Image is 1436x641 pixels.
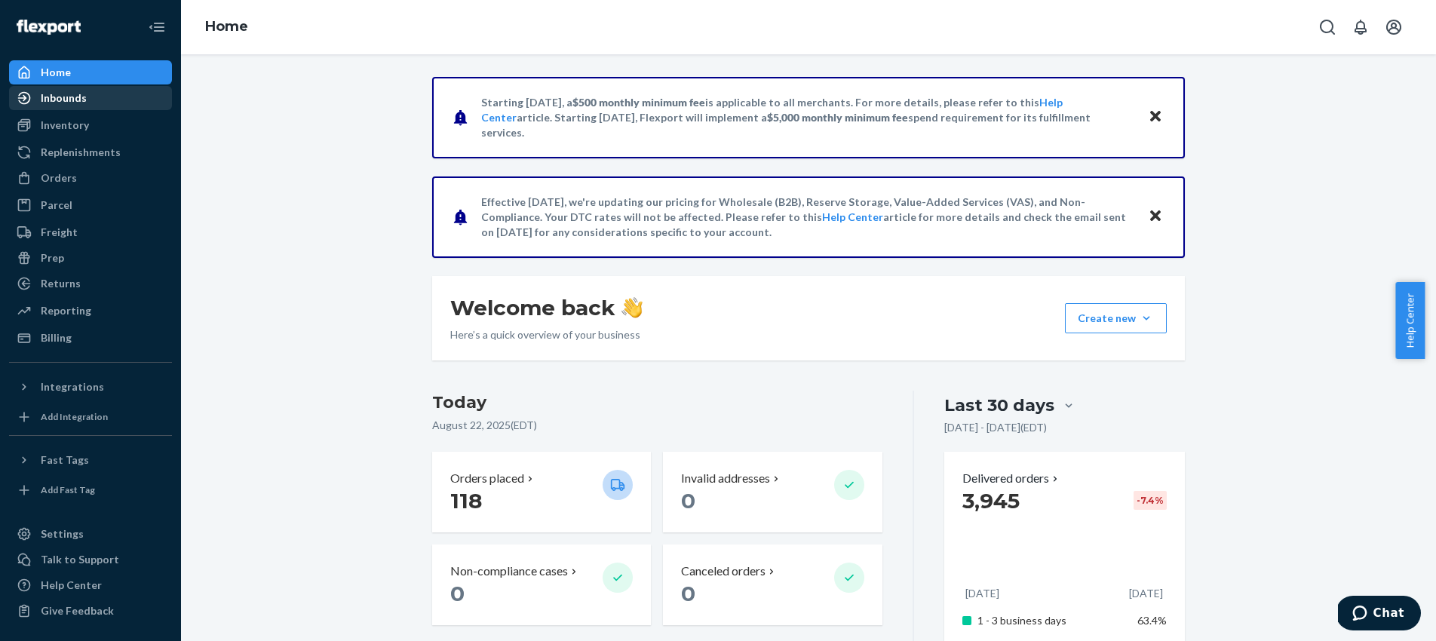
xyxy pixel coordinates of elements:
a: Help Center [822,210,883,223]
ol: breadcrumbs [193,5,260,49]
a: Freight [9,220,172,244]
a: Replenishments [9,140,172,164]
span: 0 [681,488,695,514]
span: 3,945 [962,488,1020,514]
button: Talk to Support [9,547,172,572]
p: Orders placed [450,470,524,487]
a: Returns [9,271,172,296]
button: Non-compliance cases 0 [432,544,651,625]
p: 1 - 3 business days [977,613,1126,628]
span: 63.4% [1137,614,1167,627]
button: Close [1146,206,1165,228]
button: Help Center [1395,282,1425,359]
p: Here’s a quick overview of your business [450,327,643,342]
button: Invalid addresses 0 [663,452,882,532]
a: Inventory [9,113,172,137]
div: Home [41,65,71,80]
div: Prep [41,250,64,265]
div: Freight [41,225,78,240]
span: 118 [450,488,482,514]
a: Orders [9,166,172,190]
button: Create new [1065,303,1167,333]
img: hand-wave emoji [621,297,643,318]
a: Settings [9,522,172,546]
div: Integrations [41,379,104,394]
a: Help Center [9,573,172,597]
span: $500 monthly minimum fee [572,96,705,109]
button: Open notifications [1345,12,1376,42]
img: Flexport logo [17,20,81,35]
a: Home [9,60,172,84]
p: Starting [DATE], a is applicable to all merchants. For more details, please refer to this article... [481,95,1134,140]
div: Inbounds [41,90,87,106]
div: Add Fast Tag [41,483,95,496]
div: Orders [41,170,77,186]
div: -7.4 % [1134,491,1167,510]
p: [DATE] [965,586,999,601]
div: Parcel [41,198,72,213]
a: Home [205,18,248,35]
button: Fast Tags [9,448,172,472]
iframe: Opens a widget where you can chat to one of our agents [1338,596,1421,633]
p: [DATE] [1129,586,1163,601]
h1: Welcome back [450,294,643,321]
h3: Today [432,391,882,415]
a: Parcel [9,193,172,217]
div: Help Center [41,578,102,593]
div: Talk to Support [41,552,119,567]
button: Close Navigation [142,12,172,42]
p: [DATE] - [DATE] ( EDT ) [944,420,1047,435]
span: 0 [681,581,695,606]
button: Canceled orders 0 [663,544,882,625]
p: Non-compliance cases [450,563,568,580]
p: Invalid addresses [681,470,770,487]
a: Prep [9,246,172,270]
a: Inbounds [9,86,172,110]
button: Orders placed 118 [432,452,651,532]
div: Returns [41,276,81,291]
button: Close [1146,106,1165,128]
p: Canceled orders [681,563,766,580]
div: Inventory [41,118,89,133]
button: Open Search Box [1312,12,1342,42]
div: Billing [41,330,72,345]
div: Reporting [41,303,91,318]
span: $5,000 monthly minimum fee [767,111,908,124]
a: Reporting [9,299,172,323]
button: Integrations [9,375,172,399]
button: Delivered orders [962,470,1061,487]
div: Fast Tags [41,452,89,468]
div: Settings [41,526,84,541]
button: Give Feedback [9,599,172,623]
div: Give Feedback [41,603,114,618]
div: Replenishments [41,145,121,160]
button: Open account menu [1379,12,1409,42]
p: Effective [DATE], we're updating our pricing for Wholesale (B2B), Reserve Storage, Value-Added Se... [481,195,1134,240]
p: August 22, 2025 ( EDT ) [432,418,882,433]
a: Billing [9,326,172,350]
div: Add Integration [41,410,108,423]
a: Add Fast Tag [9,478,172,502]
a: Add Integration [9,405,172,429]
span: 0 [450,581,465,606]
div: Last 30 days [944,394,1054,417]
